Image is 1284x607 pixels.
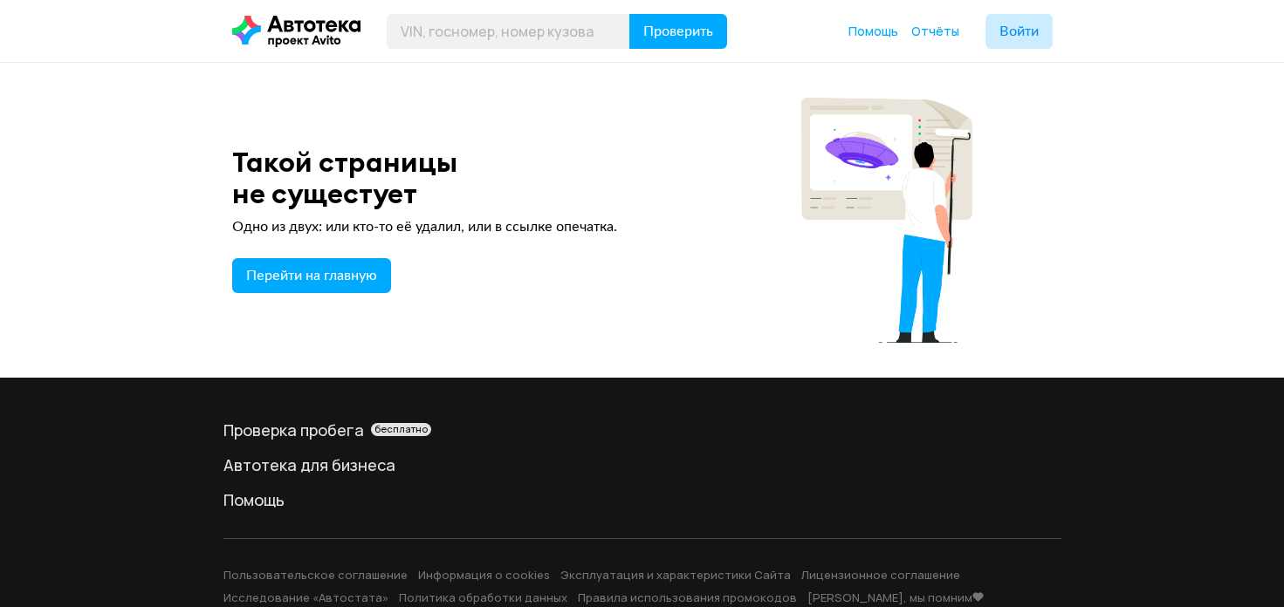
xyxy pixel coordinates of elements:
a: [PERSON_NAME], мы помним [807,590,985,605]
a: Правила использования промокодов [578,590,797,605]
div: Такой страницы не сущестует [232,147,756,209]
div: Проверка пробега [223,419,1061,440]
button: Проверить [629,14,727,49]
a: Лицензионное соглашение [801,567,960,583]
span: Войти [999,24,1039,38]
input: VIN, госномер, номер кузова [387,14,630,49]
a: Автотека для бизнеса [223,454,1061,475]
a: Политика обработки данных [399,590,567,605]
a: Помощь [223,489,1061,510]
a: Информация о cookies [418,567,550,583]
span: Помощь [848,23,898,39]
a: Исследование «Автостата» [223,590,388,605]
a: Пользовательское соглашение [223,567,408,583]
a: Эксплуатация и характеристики Сайта [560,567,791,583]
span: бесплатно [374,423,428,435]
a: Проверка пробегабесплатно [223,419,1061,440]
span: Перейти на главную [246,268,377,283]
a: Помощь [848,23,898,40]
a: Отчёты [911,23,959,40]
div: Одно из двух: или кто-то её удалил, или в ссылке опечатка. [232,216,756,237]
button: Войти [985,14,1053,49]
span: Проверить [643,24,713,38]
a: Перейти на главную [232,258,391,293]
span: Отчёты [911,23,959,39]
